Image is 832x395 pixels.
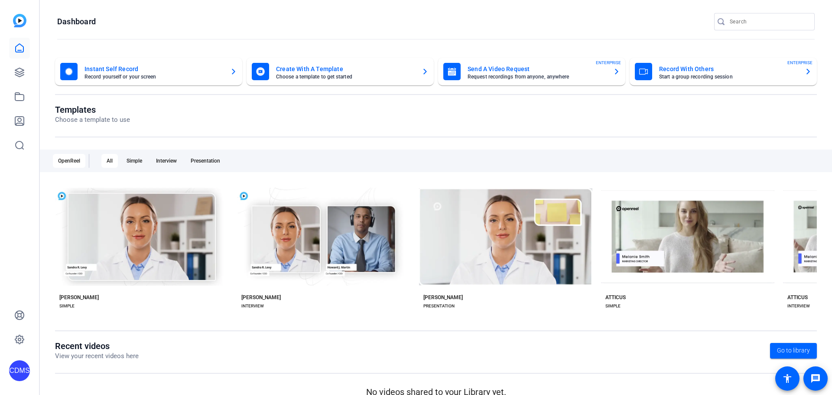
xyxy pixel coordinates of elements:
button: Record With OthersStart a group recording sessionENTERPRISE [630,58,817,85]
mat-card-subtitle: Start a group recording session [659,74,798,79]
div: Simple [121,154,147,168]
input: Search [730,16,808,27]
mat-card-subtitle: Request recordings from anyone, anywhere [468,74,606,79]
div: Interview [151,154,182,168]
h1: Recent videos [55,341,139,351]
h1: Dashboard [57,16,96,27]
mat-card-subtitle: Choose a template to get started [276,74,415,79]
p: View your recent videos here [55,351,139,361]
button: Send A Video RequestRequest recordings from anyone, anywhereENTERPRISE [438,58,625,85]
mat-card-title: Create With A Template [276,64,415,74]
div: [PERSON_NAME] [241,294,281,301]
mat-card-title: Send A Video Request [468,64,606,74]
div: ATTICUS [605,294,626,301]
div: SIMPLE [59,303,75,310]
a: Go to library [770,343,817,359]
img: blue-gradient.svg [13,14,26,27]
div: OpenReel [53,154,85,168]
mat-card-title: Instant Self Record [84,64,223,74]
mat-icon: accessibility [782,373,793,384]
div: CDMS [9,360,30,381]
span: ENTERPRISE [787,59,812,66]
div: PRESENTATION [423,303,455,310]
span: Go to library [777,346,810,355]
div: [PERSON_NAME] [59,294,99,301]
mat-icon: message [810,373,821,384]
div: INTERVIEW [787,303,810,310]
mat-card-title: Record With Others [659,64,798,74]
button: Create With A TemplateChoose a template to get started [247,58,434,85]
div: INTERVIEW [241,303,264,310]
div: Presentation [185,154,225,168]
div: ATTICUS [787,294,808,301]
p: Choose a template to use [55,115,130,125]
div: [PERSON_NAME] [423,294,463,301]
div: SIMPLE [605,303,621,310]
h1: Templates [55,104,130,115]
span: ENTERPRISE [596,59,621,66]
mat-card-subtitle: Record yourself or your screen [84,74,223,79]
button: Instant Self RecordRecord yourself or your screen [55,58,242,85]
div: All [101,154,118,168]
